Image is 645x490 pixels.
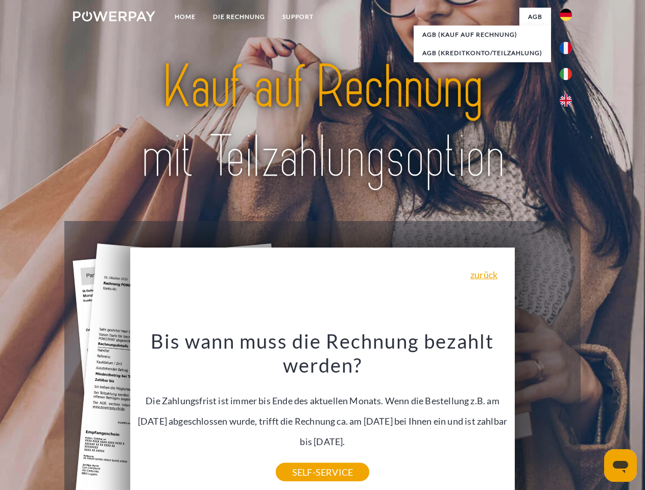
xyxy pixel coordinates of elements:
[560,42,572,54] img: fr
[470,270,497,279] a: zurück
[276,463,369,481] a: SELF-SERVICE
[98,49,547,195] img: title-powerpay_de.svg
[414,26,551,44] a: AGB (Kauf auf Rechnung)
[560,9,572,21] img: de
[73,11,155,21] img: logo-powerpay-white.svg
[136,329,509,472] div: Die Zahlungsfrist ist immer bis Ende des aktuellen Monats. Wenn die Bestellung z.B. am [DATE] abg...
[136,329,509,378] h3: Bis wann muss die Rechnung bezahlt werden?
[604,449,637,482] iframe: Schaltfläche zum Öffnen des Messaging-Fensters
[519,8,551,26] a: agb
[414,44,551,62] a: AGB (Kreditkonto/Teilzahlung)
[204,8,274,26] a: DIE RECHNUNG
[560,94,572,107] img: en
[560,68,572,80] img: it
[274,8,322,26] a: SUPPORT
[166,8,204,26] a: Home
